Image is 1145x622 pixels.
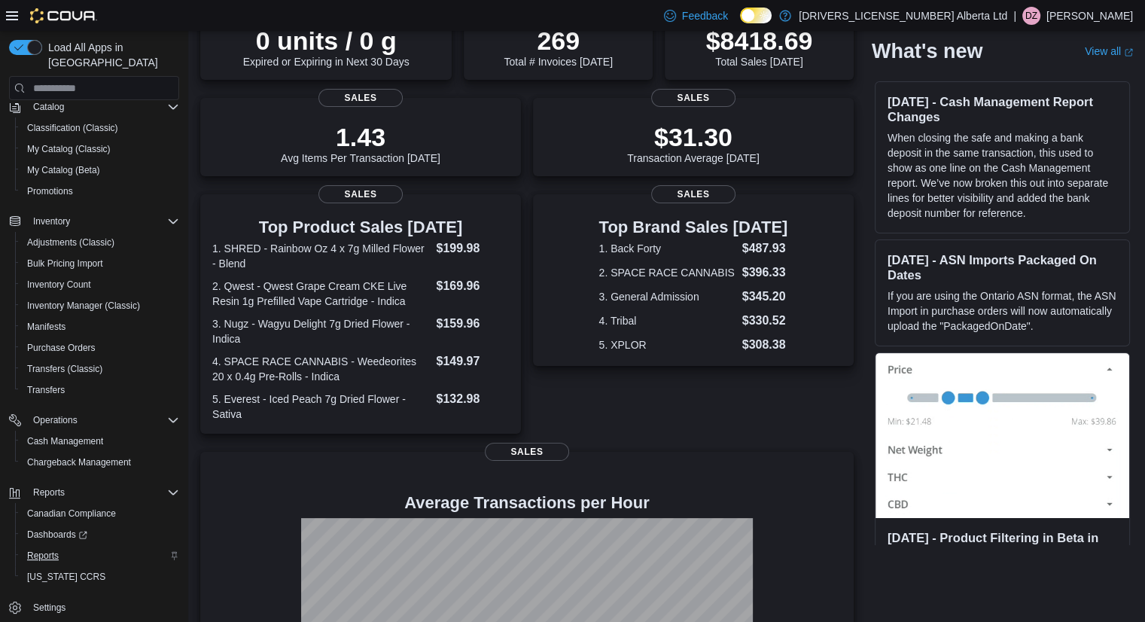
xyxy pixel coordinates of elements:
span: Transfers (Classic) [27,363,102,375]
span: Transfers (Classic) [21,360,179,378]
span: Sales [651,185,735,203]
button: Inventory Manager (Classic) [15,295,185,316]
span: Inventory Manager (Classic) [21,297,179,315]
dd: $169.96 [436,277,508,295]
a: Reports [21,547,65,565]
span: My Catalog (Classic) [27,143,111,155]
span: Washington CCRS [21,568,179,586]
div: Expired or Expiring in Next 30 Days [243,26,410,68]
button: Chargeback Management [15,452,185,473]
dd: $345.20 [742,288,788,306]
span: Catalog [27,98,179,116]
div: Total # Invoices [DATE] [504,26,612,68]
a: Promotions [21,182,79,200]
a: Transfers (Classic) [21,360,108,378]
button: Cash Management [15,431,185,452]
button: Reports [27,483,71,502]
span: Chargeback Management [27,456,131,468]
span: Settings [27,598,179,617]
span: Reports [33,486,65,499]
span: Adjustments (Classic) [21,233,179,252]
a: Adjustments (Classic) [21,233,120,252]
h2: What's new [872,39,982,63]
span: Catalog [33,101,64,113]
button: Adjustments (Classic) [15,232,185,253]
dt: 2. SPACE RACE CANNABIS [599,265,736,280]
button: Reports [3,482,185,503]
span: Adjustments (Classic) [27,236,114,248]
span: Dashboards [21,526,179,544]
a: Dashboards [15,524,185,545]
dd: $396.33 [742,264,788,282]
dd: $487.93 [742,239,788,258]
span: Operations [33,414,78,426]
input: Dark Mode [740,8,772,23]
dt: 5. XPLOR [599,337,736,352]
a: View allExternal link [1085,45,1133,57]
dd: $330.52 [742,312,788,330]
p: 1.43 [281,122,440,152]
span: Sales [318,89,403,107]
a: Settings [27,599,72,617]
button: Reports [15,545,185,566]
span: Manifests [27,321,65,333]
button: Bulk Pricing Import [15,253,185,274]
button: Purchase Orders [15,337,185,358]
a: Chargeback Management [21,453,137,471]
dt: 2. Qwest - Qwest Grape Cream CKE Live Resin 1g Prefilled Vape Cartridge - Indica [212,279,430,309]
span: Manifests [21,318,179,336]
a: Feedback [658,1,734,31]
a: Dashboards [21,526,93,544]
dd: $149.97 [436,352,508,370]
dd: $159.96 [436,315,508,333]
dt: 4. Tribal [599,313,736,328]
dd: $308.38 [742,336,788,354]
a: Transfers [21,381,71,399]
span: Canadian Compliance [27,508,116,520]
dt: 4. SPACE RACE CANNABIS - Weedeorites 20 x 0.4g Pre-Rolls - Indica [212,354,430,384]
a: Inventory Manager (Classic) [21,297,146,315]
h3: Top Brand Sales [DATE] [599,218,788,236]
img: Cova [30,8,97,23]
p: [PERSON_NAME] [1046,7,1133,25]
button: Transfers [15,380,185,401]
span: Operations [27,411,179,429]
dd: $199.98 [436,239,508,258]
p: $8418.69 [706,26,813,56]
a: Manifests [21,318,72,336]
span: [US_STATE] CCRS [27,571,105,583]
button: Inventory Count [15,274,185,295]
span: Chargeback Management [21,453,179,471]
dt: 5. Everest - Iced Peach 7g Dried Flower - Sativa [212,392,430,422]
div: Avg Items Per Transaction [DATE] [281,122,440,164]
div: Total Sales [DATE] [706,26,813,68]
span: Transfers [27,384,65,396]
svg: External link [1124,47,1133,56]
p: [DRIVERS_LICENSE_NUMBER] Alberta Ltd [799,7,1007,25]
span: Cash Management [27,435,103,447]
h3: [DATE] - ASN Imports Packaged On Dates [888,252,1117,282]
button: My Catalog (Classic) [15,139,185,160]
button: Operations [27,411,84,429]
a: Cash Management [21,432,109,450]
button: Catalog [27,98,70,116]
span: Inventory Count [27,279,91,291]
span: Dashboards [27,529,87,541]
span: Canadian Compliance [21,505,179,523]
button: Inventory [3,211,185,232]
span: Sales [485,443,569,461]
a: [US_STATE] CCRS [21,568,111,586]
span: Load All Apps in [GEOGRAPHIC_DATA] [42,40,179,70]
button: Inventory [27,212,76,230]
a: My Catalog (Classic) [21,140,117,158]
p: 269 [504,26,612,56]
button: My Catalog (Beta) [15,160,185,181]
span: Transfers [21,381,179,399]
p: $31.30 [627,122,760,152]
a: Bulk Pricing Import [21,255,109,273]
div: Doug Zimmerman [1022,7,1040,25]
dt: 1. SHRED - Rainbow Oz 4 x 7g Milled Flower - Blend [212,241,430,271]
h3: [DATE] - Product Filtering in Beta in v1.32 [888,530,1117,560]
span: Reports [27,483,179,502]
a: Inventory Count [21,276,97,294]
